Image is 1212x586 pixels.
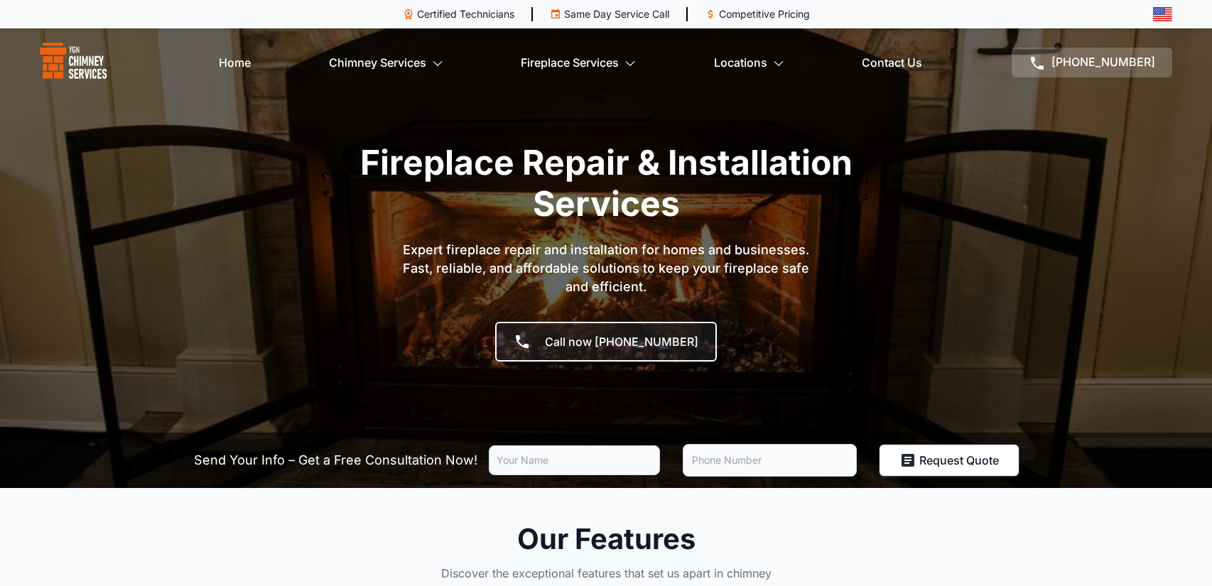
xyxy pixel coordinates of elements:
[40,43,107,82] img: logo
[719,7,810,21] p: Competitive Pricing
[329,142,883,224] h1: Fireplace Repair & Installation Services
[1051,55,1155,69] span: [PHONE_NUMBER]
[1012,48,1172,77] a: [PHONE_NUMBER]
[393,241,819,296] p: Expert fireplace repair and installation for homes and businesses. Fast, reliable, and affordable...
[714,48,784,77] a: Locations
[489,445,660,475] input: Your Name
[495,322,717,362] a: Call now [PHONE_NUMBER]
[329,48,443,77] a: Chimney Services
[521,48,636,77] a: Fireplace Services
[862,48,922,77] a: Contact Us
[417,7,514,21] p: Certified Technicians
[194,450,477,470] p: Send Your Info – Get a Free Consultation Now!
[219,48,251,77] a: Home
[683,444,857,477] input: Phone Number
[880,445,1019,476] button: Request Quote
[434,522,779,556] h2: Our Features
[564,7,669,21] p: Same Day Service Call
